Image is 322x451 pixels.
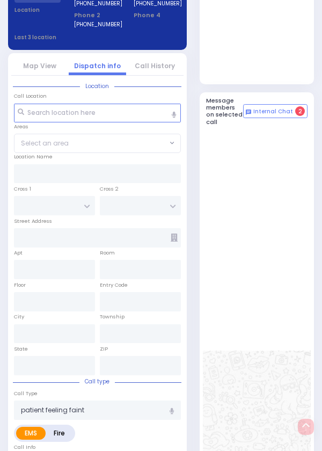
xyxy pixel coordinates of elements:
[243,104,308,118] button: Internal Chat 2
[14,217,52,225] label: Street Address
[253,108,293,115] span: Internal Chat
[171,234,178,242] span: Other building occupants
[14,249,23,257] label: Apt
[14,33,97,41] label: Last 3 location
[246,110,251,115] img: comment-alt.png
[14,443,35,451] label: Call Info
[14,6,61,14] label: Location
[14,345,28,353] label: State
[14,390,38,397] label: Call Type
[21,139,69,148] span: Select an area
[14,104,181,123] input: Search location here
[16,427,46,440] label: EMS
[100,281,128,289] label: Entry Code
[206,97,243,126] h5: Message members on selected call
[80,82,114,90] span: Location
[14,281,26,289] label: Floor
[100,345,108,353] label: ZIP
[23,61,56,70] a: Map View
[74,11,120,20] span: Phone 2
[14,123,28,130] label: Areas
[100,313,125,321] label: Township
[14,153,53,161] label: Location Name
[100,185,119,193] label: Cross 2
[14,185,31,193] label: Cross 1
[134,11,180,20] span: Phone 4
[79,377,115,385] span: Call type
[14,313,24,321] label: City
[14,92,47,100] label: Call Location
[135,61,175,70] a: Call History
[295,106,305,116] span: 2
[100,249,115,257] label: Room
[74,20,122,28] label: [PHONE_NUMBER]
[45,427,74,440] label: Fire
[74,61,121,70] a: Dispatch info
